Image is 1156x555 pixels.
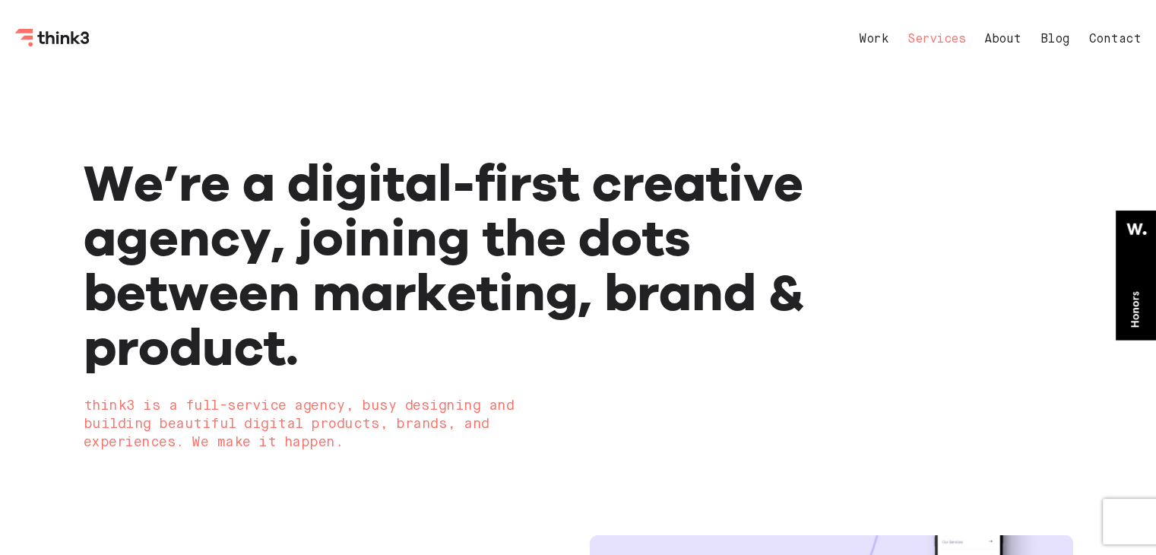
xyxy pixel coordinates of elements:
h1: We’re a digital-first creative agency, joining the dots between marketing, brand & product. [84,155,876,374]
a: Blog [1040,33,1070,46]
a: Work [859,33,888,46]
a: Services [907,33,965,46]
h2: think3 is a full-service agency, busy designing and building beautiful digital products, brands, ... [84,397,876,452]
a: Contact [1089,33,1142,46]
a: Think3 Logo [15,35,91,49]
a: About [984,33,1021,46]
